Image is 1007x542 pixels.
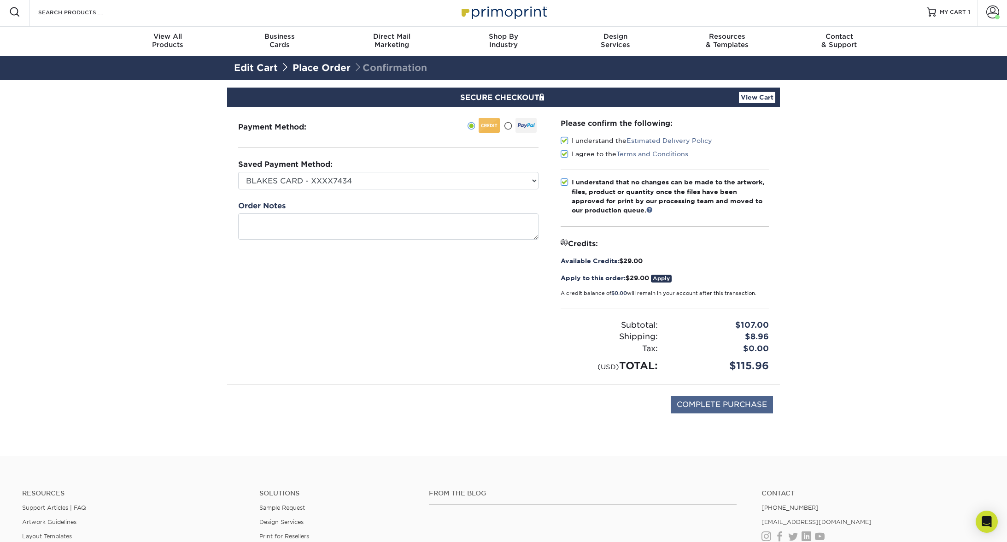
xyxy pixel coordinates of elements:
[561,149,688,159] label: I agree to the
[671,27,783,56] a: Resources& Templates
[671,396,773,413] input: COMPLETE PURCHASE
[559,32,671,41] span: Design
[37,6,127,18] input: SEARCH PRODUCTS.....
[626,137,712,144] a: Estimated Delivery Policy
[336,32,448,41] span: Direct Mail
[739,92,775,103] a: View Cart
[561,257,619,265] span: Available Credits:
[665,358,776,373] div: $115.96
[561,274,626,282] span: Apply to this order:
[448,27,560,56] a: Shop ByIndustry
[671,32,783,41] span: Resources
[112,27,224,56] a: View AllProducts
[238,159,333,170] label: Saved Payment Method:
[234,396,280,423] img: DigiCert Secured Site Seal
[559,32,671,49] div: Services
[561,273,769,283] div: $29.00
[671,32,783,49] div: & Templates
[665,343,776,355] div: $0.00
[259,518,304,525] a: Design Services
[224,32,336,41] span: Business
[448,32,560,49] div: Industry
[112,32,224,41] span: View All
[616,150,688,158] a: Terms and Conditions
[112,32,224,49] div: Products
[665,319,776,331] div: $107.00
[651,275,672,283] a: Apply
[224,27,336,56] a: BusinessCards
[293,62,351,73] a: Place Order
[234,62,278,73] a: Edit Cart
[336,27,448,56] a: Direct MailMarketing
[460,93,547,102] span: SECURE CHECKOUT
[665,331,776,343] div: $8.96
[259,504,305,511] a: Sample Request
[554,319,665,331] div: Subtotal:
[761,489,985,497] a: Contact
[224,32,336,49] div: Cards
[597,363,619,371] small: (USD)
[238,200,286,212] label: Order Notes
[353,62,427,73] span: Confirmation
[554,343,665,355] div: Tax:
[561,290,756,296] small: A credit balance of will remain in your account after this transaction.
[22,504,86,511] a: Support Articles | FAQ
[554,331,665,343] div: Shipping:
[561,118,769,129] div: Please confirm the following:
[336,32,448,49] div: Marketing
[559,27,671,56] a: DesignServices
[976,511,998,533] div: Open Intercom Messenger
[761,518,872,525] a: [EMAIL_ADDRESS][DOMAIN_NAME]
[448,32,560,41] span: Shop By
[457,2,550,22] img: Primoprint
[783,27,895,56] a: Contact& Support
[611,290,627,296] span: $0.00
[783,32,895,49] div: & Support
[968,9,970,15] span: 1
[561,256,769,265] div: $29.00
[429,489,736,497] h4: From the Blog
[561,238,769,249] div: Credits:
[259,533,309,540] a: Print for Resellers
[783,32,895,41] span: Contact
[238,123,329,131] h3: Payment Method:
[22,489,246,497] h4: Resources
[940,8,966,16] span: MY CART
[761,504,819,511] a: [PHONE_NUMBER]
[259,489,415,497] h4: Solutions
[561,136,712,145] label: I understand the
[554,358,665,373] div: TOTAL:
[572,177,769,215] div: I understand that no changes can be made to the artwork, files, product or quantity once the file...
